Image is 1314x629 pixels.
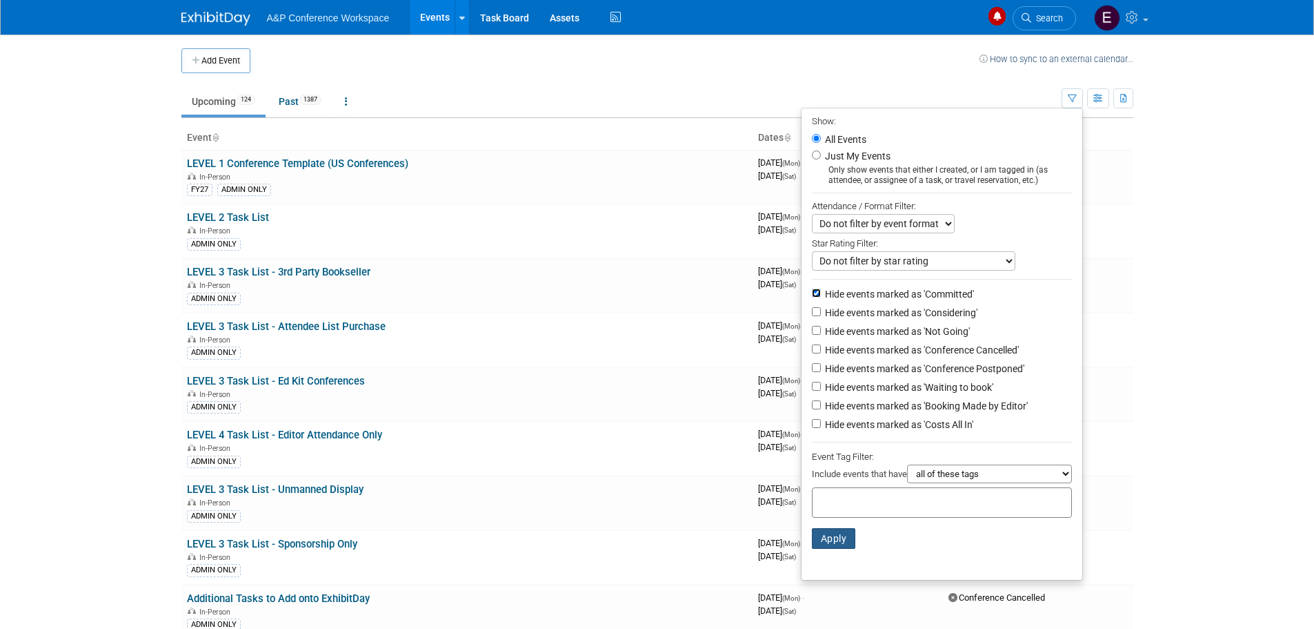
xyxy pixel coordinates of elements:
[758,496,796,507] span: [DATE]
[187,157,408,170] a: LEVEL 1 Conference Template (US Conferences)
[782,173,796,180] span: (Sat)
[758,538,804,548] span: [DATE]
[812,233,1072,251] div: Star Rating Filter:
[822,325,970,338] label: Hide events marked as 'Not Going'
[199,499,235,507] span: In-Person
[187,401,241,414] div: ADMIN ONLY
[782,444,796,452] span: (Sat)
[758,279,796,289] span: [DATE]
[188,226,196,233] img: In-Person Event
[758,551,796,561] span: [DATE]
[782,322,800,330] span: (Mon)
[758,592,804,603] span: [DATE]
[753,126,943,150] th: Dates
[782,540,800,548] span: (Mon)
[1094,5,1120,31] img: Erin Conklin
[188,281,196,288] img: In-Person Event
[782,336,796,343] span: (Sat)
[1031,13,1063,23] span: Search
[782,281,796,289] span: (Sat)
[187,592,370,605] a: Additional Tasks to Add onto ExhibitDay
[784,132,790,143] a: Sort by Start Date
[782,213,800,221] span: (Mon)
[948,592,1045,603] span: Conference Cancelled
[758,211,804,222] span: [DATE]
[199,281,235,290] span: In-Person
[199,390,235,399] span: In-Person
[822,399,1028,413] label: Hide events marked as 'Booking Made by Editor'
[758,320,804,331] span: [DATE]
[187,564,241,577] div: ADMIN ONLY
[188,173,196,180] img: In-Person Event
[187,456,241,468] div: ADMIN ONLY
[199,553,235,562] span: In-Person
[822,135,866,144] label: All Events
[267,12,390,23] span: A&P Conference Workspace
[812,528,856,549] button: Apply
[188,553,196,560] img: In-Person Event
[199,336,235,345] span: In-Person
[181,88,266,115] a: Upcoming124
[782,377,800,385] span: (Mon)
[181,48,250,73] button: Add Event
[758,442,796,452] span: [DATE]
[822,149,890,163] label: Just My Events
[782,159,800,167] span: (Mon)
[812,112,1072,129] div: Show:
[187,266,370,278] a: LEVEL 3 Task List - 3rd Party Bookseller
[758,266,804,276] span: [DATE]
[758,375,804,385] span: [DATE]
[268,88,332,115] a: Past1387
[1013,6,1076,30] a: Search
[187,429,382,441] a: LEVEL 4 Task List - Editor Attendance Only
[758,429,804,439] span: [DATE]
[187,293,241,305] div: ADMIN ONLY
[199,173,235,182] span: In-Person
[181,126,753,150] th: Event
[979,54,1133,64] a: How to sync to an external calendar...
[782,431,800,438] span: (Mon)
[187,184,212,196] div: FY27
[181,12,250,26] img: ExhibitDay
[782,499,796,506] span: (Sat)
[812,465,1072,487] div: Include events that have
[187,320,386,333] a: LEVEL 3 Task List - Attendee List Purchase
[822,418,973,432] label: Hide events marked as 'Costs All In'
[187,238,241,251] div: ADMIN ONLY
[758,606,796,616] span: [DATE]
[822,362,1024,376] label: Hide events marked as 'Conference Postponed'
[299,95,321,105] span: 1387
[782,268,800,275] span: (Mon)
[237,95,255,105] span: 124
[188,499,196,505] img: In-Person Event
[187,483,364,496] a: LEVEL 3 Task List - Unmanned Display
[758,333,796,344] span: [DATE]
[758,483,804,494] span: [DATE]
[812,449,1072,465] div: Event Tag Filter:
[812,165,1072,186] div: Only show events that either I created, or I am tagged in (as attendee, or assignee of a task, or...
[199,444,235,453] span: In-Person
[187,375,365,387] a: LEVEL 3 Task List - Ed Kit Conferences
[758,224,796,235] span: [DATE]
[782,485,800,493] span: (Mon)
[212,132,219,143] a: Sort by Event Name
[802,592,804,603] span: -
[187,538,357,550] a: LEVEL 3 Task List - Sponsorship Only
[187,510,241,523] div: ADMIN ONLY
[782,608,796,615] span: (Sat)
[188,444,196,451] img: In-Person Event
[758,388,796,398] span: [DATE]
[199,226,235,235] span: In-Person
[188,390,196,397] img: In-Person Event
[187,347,241,359] div: ADMIN ONLY
[812,198,1072,214] div: Attendance / Format Filter:
[187,211,269,224] a: LEVEL 2 Task List
[217,184,271,196] div: ADMIN ONLY
[199,608,235,617] span: In-Person
[758,157,804,168] span: [DATE]
[782,594,800,602] span: (Mon)
[822,380,993,394] label: Hide events marked as 'Waiting to book'
[822,287,974,301] label: Hide events marked as 'Committed'
[758,171,796,181] span: [DATE]
[822,306,977,320] label: Hide events marked as 'Considering'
